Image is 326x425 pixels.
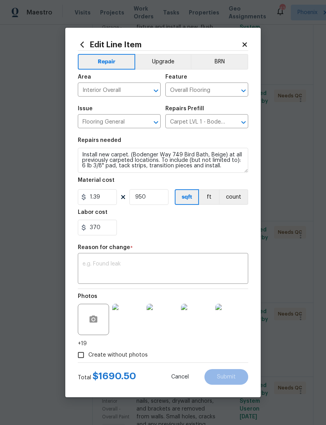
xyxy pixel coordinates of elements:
span: Cancel [171,374,189,380]
span: Create without photos [88,351,148,359]
button: Open [150,117,161,128]
h5: Reason for change [78,245,130,250]
button: Open [238,85,249,96]
button: Submit [204,369,248,385]
h2: Edit Line Item [78,40,241,49]
button: ft [199,189,219,205]
button: Open [238,117,249,128]
h5: Feature [165,74,187,80]
h5: Repairs needed [78,138,121,143]
button: Repair [78,54,135,70]
h5: Photos [78,294,97,299]
button: Upgrade [135,54,191,70]
h5: Area [78,74,91,80]
h5: Repairs Prefill [165,106,204,111]
h5: Labor cost [78,210,107,215]
button: BRN [191,54,248,70]
button: Open [150,85,161,96]
span: $ 1690.50 [93,371,136,381]
button: Cancel [159,369,201,385]
span: Submit [217,374,236,380]
div: Total [78,372,136,382]
h5: Material cost [78,178,115,183]
textarea: Install new carpet. (Bodenger Way 749 Bird Bath, Beige) at all previously carpeted locations. To ... [78,148,248,173]
button: count [219,189,248,205]
span: +19 [78,340,87,348]
h5: Issue [78,106,93,111]
button: sqft [175,189,199,205]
